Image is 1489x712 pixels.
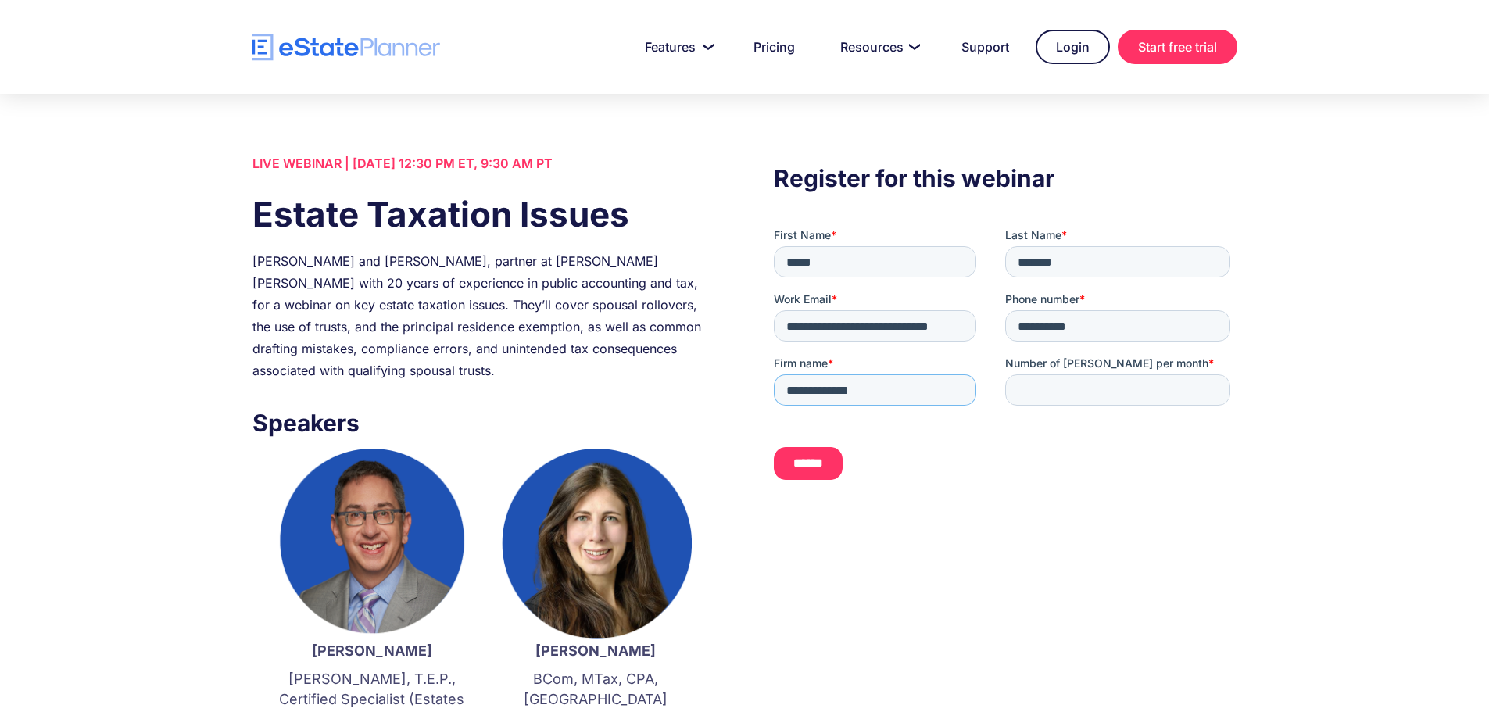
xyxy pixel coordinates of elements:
[312,642,432,659] strong: [PERSON_NAME]
[1036,30,1110,64] a: Login
[252,405,715,441] h3: Speakers
[626,31,727,63] a: Features
[499,669,692,710] p: BCom, MTax, CPA, [GEOGRAPHIC_DATA]
[252,250,715,381] div: [PERSON_NAME] and [PERSON_NAME], partner at [PERSON_NAME] [PERSON_NAME] with 20 years of experien...
[774,160,1237,196] h3: Register for this webinar
[774,227,1237,493] iframe: Form 0
[821,31,935,63] a: Resources
[535,642,656,659] strong: [PERSON_NAME]
[252,34,440,61] a: home
[1118,30,1237,64] a: Start free trial
[943,31,1028,63] a: Support
[252,152,715,174] div: LIVE WEBINAR | [DATE] 12:30 PM ET, 9:30 AM PT
[252,190,715,238] h1: Estate Taxation Issues
[735,31,814,63] a: Pricing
